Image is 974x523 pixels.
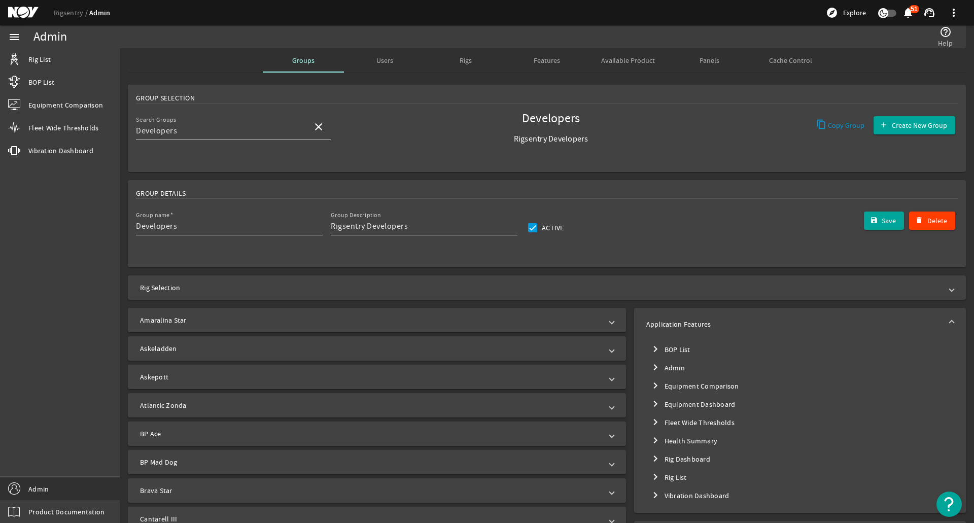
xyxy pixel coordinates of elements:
[136,188,186,198] span: Group Details
[136,125,304,137] input: Search
[649,452,662,465] mat-icon: chevron_right
[843,8,866,18] span: Explore
[128,275,966,300] mat-expansion-panel-header: Rig Selection
[28,146,93,156] span: Vibration Dashboard
[136,212,170,219] mat-label: Group name
[923,7,935,19] mat-icon: support_agent
[136,116,177,124] mat-label: Search Groups
[8,31,20,43] mat-icon: menu
[28,100,103,110] span: Equipment Comparison
[864,212,905,230] button: Save
[128,365,626,389] mat-expansion-panel-header: Askepott
[769,57,812,64] span: Cache Control
[649,416,662,428] mat-icon: chevron_right
[646,468,954,486] mat-tree-node: Rig List
[646,486,954,505] mat-tree-node: Vibration Dashboard
[634,340,966,513] div: Application Features
[331,212,381,219] mat-label: Group Description
[8,145,20,157] mat-icon: vibration
[646,340,954,359] mat-tree-node: BOP List
[136,93,195,103] span: Group Selection
[376,57,393,64] span: Users
[942,1,966,25] button: more_vert
[33,32,67,42] div: Admin
[28,77,54,87] span: BOP List
[140,315,602,325] mat-panel-title: Amaralina Star
[902,8,913,18] button: 51
[646,486,665,505] button: Toggle Vibration Dashboard
[874,116,955,134] button: Create New Group
[128,478,626,503] mat-expansion-panel-header: Brava Star
[646,413,665,432] button: Toggle Fleet Wide Thresholds
[828,120,864,130] span: Copy Group
[28,484,49,494] span: Admin
[649,379,662,392] mat-icon: chevron_right
[292,57,315,64] span: Groups
[649,398,662,410] mat-icon: chevron_right
[140,485,602,496] mat-panel-title: Brava Star
[312,121,325,133] mat-icon: close
[28,507,105,517] span: Product Documentation
[646,377,954,395] mat-tree-node: Equipment Comparison
[909,212,955,230] button: Delete
[534,57,560,64] span: Features
[128,422,626,446] mat-expansion-panel-header: BP Ace
[128,308,626,332] mat-expansion-panel-header: Amaralina Star
[140,372,602,382] mat-panel-title: Askepott
[140,457,602,467] mat-panel-title: BP Mad Dog
[940,26,952,38] mat-icon: help_outline
[646,340,665,359] button: Toggle BOP List
[140,400,602,410] mat-panel-title: Atlantic Zonda
[646,359,665,377] button: Toggle Admin
[700,57,719,64] span: Panels
[128,393,626,417] mat-expansion-panel-header: Atlantic Zonda
[646,319,942,329] mat-panel-title: Application Features
[936,492,962,517] button: Open Resource Center
[128,450,626,474] mat-expansion-panel-header: BP Mad Dog
[634,308,966,340] mat-expansion-panel-header: Application Features
[28,54,51,64] span: Rig List
[938,38,953,48] span: Help
[646,468,665,486] button: Toggle Rig List
[649,471,662,483] mat-icon: chevron_right
[649,361,662,373] mat-icon: chevron_right
[140,343,602,354] mat-panel-title: Askeladden
[646,450,665,468] button: Toggle Rig Dashboard
[540,223,564,233] label: Active
[646,413,954,432] mat-tree-node: Fleet Wide Thresholds
[646,432,665,450] button: Toggle Health Summary
[646,359,954,377] mat-tree-node: Admin
[646,395,665,413] button: Toggle Equipment Dashboard
[601,57,655,64] span: Available Product
[454,114,648,124] span: Developers
[89,8,110,18] a: Admin
[812,116,869,134] button: Copy Group
[649,343,662,355] mat-icon: chevron_right
[140,429,602,439] mat-panel-title: BP Ace
[646,432,954,450] mat-tree-node: Health Summary
[28,123,98,133] span: Fleet Wide Thresholds
[822,5,870,21] button: Explore
[927,216,947,226] span: Delete
[54,8,89,17] a: Rigsentry
[454,134,648,144] span: Rigsentry Developers
[646,395,954,413] mat-tree-node: Equipment Dashboard
[882,216,896,226] span: Save
[128,336,626,361] mat-expansion-panel-header: Askeladden
[892,120,947,130] span: Create New Group
[646,450,954,468] mat-tree-node: Rig Dashboard
[902,7,914,19] mat-icon: notifications
[649,489,662,501] mat-icon: chevron_right
[140,283,942,293] mat-panel-title: Rig Selection
[646,377,665,395] button: Toggle Equipment Comparison
[460,57,472,64] span: Rigs
[649,434,662,446] mat-icon: chevron_right
[826,7,838,19] mat-icon: explore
